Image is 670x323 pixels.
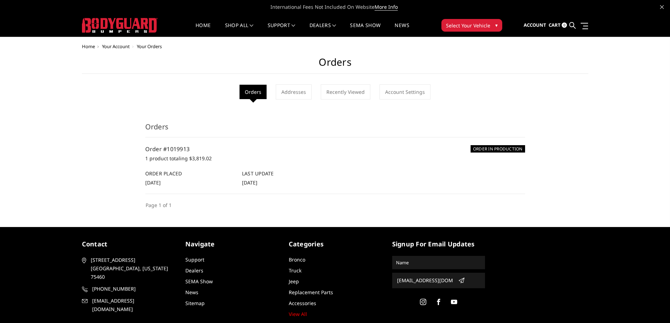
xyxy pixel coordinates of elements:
p: 1 product totaling $3,819.02 [145,154,525,163]
h6: Order Placed [145,170,235,177]
h6: Last Update [242,170,331,177]
a: Jeep [289,278,299,285]
a: Order #1019913 [145,145,190,153]
a: News [395,23,409,37]
li: Orders [240,85,267,99]
a: Home [196,23,211,37]
span: Your Orders [137,43,162,50]
a: View All [289,311,307,317]
button: Select Your Vehicle [441,19,502,32]
a: Dealers [185,267,203,274]
a: Dealers [310,23,336,37]
a: Addresses [276,84,312,99]
a: SEMA Show [350,23,381,37]
a: Account [524,16,546,35]
a: SEMA Show [185,278,213,285]
span: Select Your Vehicle [446,22,490,29]
img: BODYGUARD BUMPERS [82,18,158,33]
h1: Orders [82,56,588,74]
li: Page 1 of 1 [145,201,172,209]
a: Recently Viewed [321,84,370,99]
span: [STREET_ADDRESS] [GEOGRAPHIC_DATA], [US_STATE] 75460 [91,256,172,281]
a: Bronco [289,256,305,263]
a: Truck [289,267,301,274]
span: Cart [549,22,561,28]
span: Account [524,22,546,28]
a: Accessories [289,300,316,306]
input: Email [394,275,455,286]
a: Your Account [102,43,130,50]
h5: contact [82,239,175,249]
h6: ORDER IN PRODUCTION [471,145,525,153]
span: ▾ [495,21,498,29]
a: Account Settings [379,84,430,99]
span: [DATE] [145,179,161,186]
a: Home [82,43,95,50]
a: More Info [375,4,398,11]
span: [PHONE_NUMBER] [92,285,174,293]
span: [EMAIL_ADDRESS][DOMAIN_NAME] [92,297,174,314]
h3: Orders [145,122,525,137]
a: Cart 0 [549,16,567,35]
span: 0 [562,22,567,28]
a: News [185,289,198,296]
span: [DATE] [242,179,257,186]
a: shop all [225,23,254,37]
h5: Navigate [185,239,278,249]
a: [PHONE_NUMBER] [82,285,175,293]
a: Support [268,23,295,37]
input: Name [393,257,484,268]
a: Support [185,256,204,263]
h5: signup for email updates [392,239,485,249]
h5: Categories [289,239,382,249]
a: [EMAIL_ADDRESS][DOMAIN_NAME] [82,297,175,314]
a: Replacement Parts [289,289,333,296]
a: Sitemap [185,300,205,306]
